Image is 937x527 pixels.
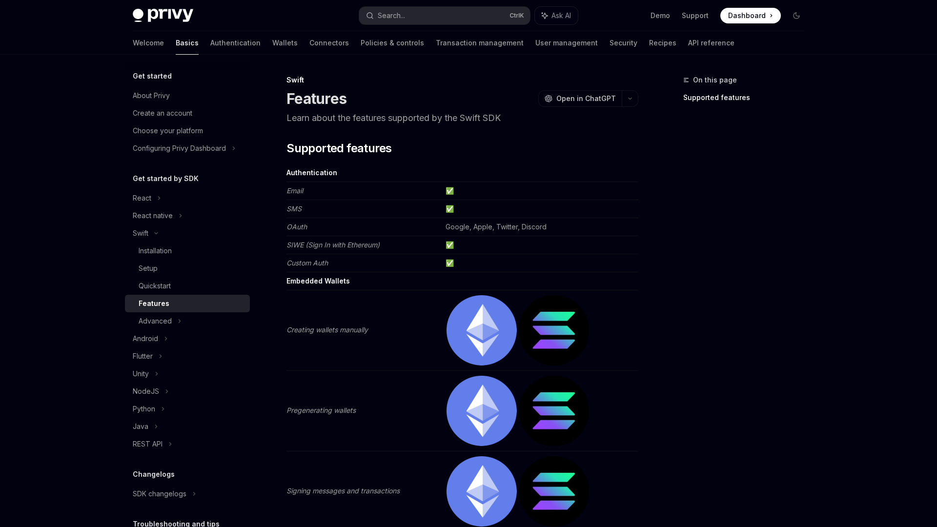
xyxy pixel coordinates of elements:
[210,31,261,55] a: Authentication
[519,376,589,446] img: solana.png
[133,421,148,432] div: Java
[133,125,203,137] div: Choose your platform
[133,31,164,55] a: Welcome
[683,90,812,105] a: Supported features
[286,186,303,195] em: Email
[286,75,638,85] div: Swift
[789,8,804,23] button: Toggle dark mode
[442,182,638,200] td: ✅
[286,241,380,249] em: SIWE (Sign In with Ethereum)
[447,376,517,446] img: ethereum.png
[139,315,172,327] div: Advanced
[538,90,622,107] button: Open in ChatGPT
[535,31,598,55] a: User management
[651,11,670,20] a: Demo
[688,31,734,55] a: API reference
[133,192,151,204] div: React
[309,31,349,55] a: Connectors
[272,31,298,55] a: Wallets
[125,122,250,140] a: Choose your platform
[286,204,302,213] em: SMS
[133,385,159,397] div: NodeJS
[139,298,169,309] div: Features
[133,403,155,415] div: Python
[133,210,173,222] div: React native
[519,295,589,365] img: solana.png
[447,295,517,365] img: ethereum.png
[125,104,250,122] a: Create an account
[286,277,350,285] strong: Embedded Wallets
[359,7,530,24] button: Search...CtrlK
[133,350,153,362] div: Flutter
[442,200,638,218] td: ✅
[133,9,193,22] img: dark logo
[176,31,199,55] a: Basics
[286,259,328,267] em: Custom Auth
[139,263,158,274] div: Setup
[125,242,250,260] a: Installation
[133,488,186,500] div: SDK changelogs
[286,168,337,177] strong: Authentication
[286,486,400,495] em: Signing messages and transactions
[133,368,149,380] div: Unity
[133,107,192,119] div: Create an account
[286,111,638,125] p: Learn about the features supported by the Swift SDK
[133,70,172,82] h5: Get started
[286,325,368,334] em: Creating wallets manually
[133,142,226,154] div: Configuring Privy Dashboard
[442,236,638,254] td: ✅
[125,295,250,312] a: Features
[361,31,424,55] a: Policies & controls
[519,456,589,527] img: solana.png
[133,173,199,184] h5: Get started by SDK
[693,74,737,86] span: On this page
[442,254,638,272] td: ✅
[125,277,250,295] a: Quickstart
[556,94,616,103] span: Open in ChatGPT
[286,90,346,107] h1: Features
[133,90,170,101] div: About Privy
[610,31,637,55] a: Security
[728,11,766,20] span: Dashboard
[447,456,517,527] img: ethereum.png
[286,406,356,414] em: Pregenerating wallets
[378,10,405,21] div: Search...
[133,227,148,239] div: Swift
[649,31,676,55] a: Recipes
[125,87,250,104] a: About Privy
[442,218,638,236] td: Google, Apple, Twitter, Discord
[139,245,172,257] div: Installation
[551,11,571,20] span: Ask AI
[125,260,250,277] a: Setup
[535,7,578,24] button: Ask AI
[436,31,524,55] a: Transaction management
[682,11,709,20] a: Support
[509,12,524,20] span: Ctrl K
[720,8,781,23] a: Dashboard
[286,141,391,156] span: Supported features
[139,280,171,292] div: Quickstart
[133,438,163,450] div: REST API
[133,333,158,345] div: Android
[286,223,307,231] em: OAuth
[133,468,175,480] h5: Changelogs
